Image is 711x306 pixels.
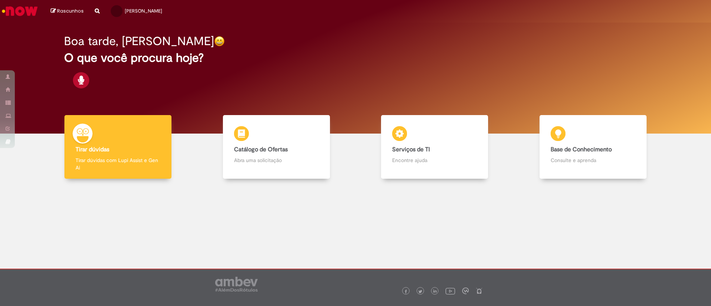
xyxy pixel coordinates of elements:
[392,157,477,164] p: Encontre ajuda
[433,289,437,294] img: logo_footer_linkedin.png
[64,51,647,64] h2: O que você procura hoje?
[514,115,672,179] a: Base de Conhecimento Consulte e aprenda
[234,146,288,153] b: Catálogo de Ofertas
[234,157,319,164] p: Abra uma solicitação
[51,8,84,15] a: Rascunhos
[76,157,160,171] p: Tirar dúvidas com Lupi Assist e Gen Ai
[1,4,39,19] img: ServiceNow
[57,7,84,14] span: Rascunhos
[64,35,214,48] h2: Boa tarde, [PERSON_NAME]
[551,157,635,164] p: Consulte e aprenda
[462,287,469,294] img: logo_footer_workplace.png
[392,146,430,153] b: Serviços de TI
[197,115,356,179] a: Catálogo de Ofertas Abra uma solicitação
[445,286,455,296] img: logo_footer_youtube.png
[215,277,258,292] img: logo_footer_ambev_rotulo_gray.png
[39,115,197,179] a: Tirar dúvidas Tirar dúvidas com Lupi Assist e Gen Ai
[476,287,483,294] img: logo_footer_naosei.png
[355,115,514,179] a: Serviços de TI Encontre ajuda
[76,146,109,153] b: Tirar dúvidas
[551,146,612,153] b: Base de Conhecimento
[404,290,408,293] img: logo_footer_facebook.png
[214,36,225,47] img: happy-face.png
[125,8,162,14] span: [PERSON_NAME]
[418,290,422,293] img: logo_footer_twitter.png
